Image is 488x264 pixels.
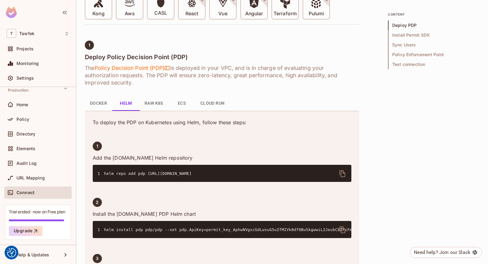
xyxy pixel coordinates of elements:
[309,11,324,17] p: Pulumi
[16,161,37,166] span: Audit Log
[16,102,28,107] span: Home
[16,76,34,81] span: Settings
[96,200,99,205] span: 2
[274,11,297,17] p: Terraform
[85,64,359,86] h6: The is deployed in your VPC, and is in charge of evaluating your authorization requests. The PDP ...
[414,249,470,256] div: Need help? Join our Slack
[140,96,168,111] button: Raw K8s
[388,20,479,30] span: Deploy PDP
[96,144,98,149] span: 1
[218,11,227,17] p: Vue
[388,60,479,69] span: Test connection
[388,30,479,40] span: Install Permit SDK
[196,96,230,111] button: Cloud Run
[96,256,99,261] span: 3
[154,10,167,16] p: CASL
[335,222,350,237] button: delete
[85,96,112,111] button: Docker
[245,11,263,17] p: Angular
[16,190,34,195] span: Connect
[6,7,17,18] img: SReyMgAAAABJRU5ErkJggg==
[104,171,192,176] span: helm repo add pdp [URL][DOMAIN_NAME]
[98,227,104,233] span: 1
[16,175,45,180] span: URL Mapping
[93,154,351,161] p: Add the [DOMAIN_NAME] Helm repository
[388,50,479,60] span: Policy Enforcement Point
[9,226,42,236] button: Upgrade
[335,166,350,181] button: delete
[168,96,196,111] button: ECS
[125,11,134,17] p: Aws
[9,209,65,215] div: Trial ended- now on Free plan
[388,40,479,50] span: Sync Users
[8,88,29,93] span: Production
[7,248,16,257] img: Revisit consent button
[7,29,16,38] span: T
[93,119,351,126] p: To deploy the PDP on Kubernetes using Helm, follow these steps:
[16,61,39,66] span: Monitoring
[16,46,34,51] span: Projects
[16,117,29,122] span: Policy
[388,12,479,17] p: content
[16,146,35,151] span: Elements
[7,248,16,257] button: Consent Preferences
[94,64,170,72] span: Policy Decision Point (PDP)
[185,11,198,17] p: React
[85,53,359,61] h4: Deploy Policy Decision Point (PDP)
[16,132,35,136] span: Directory
[92,11,104,17] p: Kong
[112,96,140,111] button: Helm
[93,211,351,217] p: Install the [DOMAIN_NAME] PDP Helm chart
[19,31,34,36] span: Workspace: Tawfek
[88,43,90,48] span: 1
[98,171,104,177] span: 1
[16,252,49,257] span: Help & Updates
